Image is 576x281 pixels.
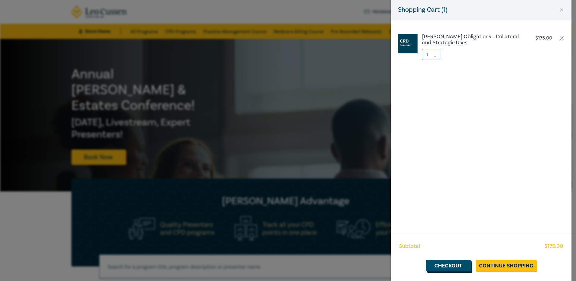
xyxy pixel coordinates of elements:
[399,242,420,250] span: Subtotal
[398,5,447,15] h5: Shopping Cart ( 1 )
[422,34,522,46] a: [PERSON_NAME] Obligations – Collateral and Strategic Uses
[544,242,563,250] span: $ 175.00
[476,260,537,271] a: Continue Shopping
[398,34,418,53] img: CPD%20Seminar.jpg
[422,49,441,60] input: 1
[559,7,564,13] button: Close
[535,35,552,41] p: $ 175.00
[426,260,471,271] a: Checkout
